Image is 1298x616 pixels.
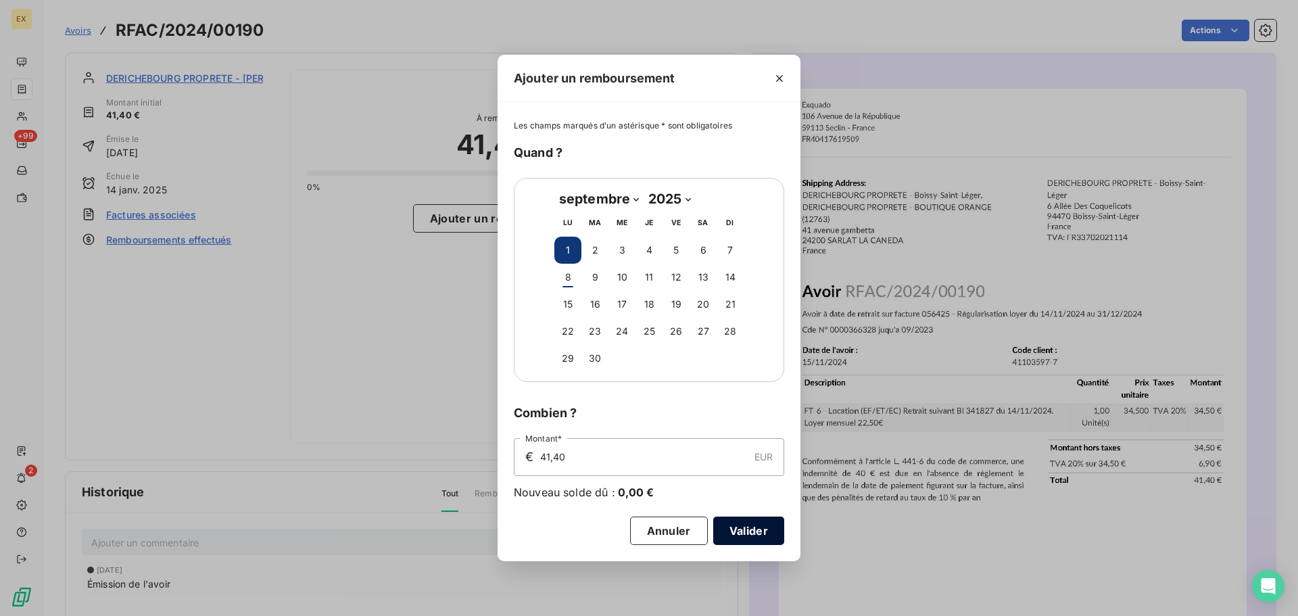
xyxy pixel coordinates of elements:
[663,237,690,264] button: 5
[635,237,663,264] button: 4
[635,264,663,291] button: 11
[690,210,717,237] th: samedi
[514,406,577,420] span: Combien ?
[663,291,690,318] button: 19
[554,291,581,318] button: 15
[608,210,635,237] th: mercredi
[608,237,635,264] button: 3
[717,318,744,345] button: 28
[554,264,581,291] button: 8
[554,318,581,345] button: 22
[635,291,663,318] button: 18
[514,120,732,131] span: Les champs marqués d’un astérisque * sont obligatoires
[663,318,690,345] button: 26
[690,237,717,264] button: 6
[514,484,615,500] span: Nouveau solde dû :
[618,484,654,500] span: 0,00 €
[663,264,690,291] button: 12
[554,237,581,264] button: 1
[554,210,581,237] th: lundi
[717,291,744,318] button: 21
[581,291,608,318] button: 16
[635,318,663,345] button: 25
[663,210,690,237] th: vendredi
[690,291,717,318] button: 20
[514,69,675,87] span: Ajouter un remboursement
[554,345,581,372] button: 29
[608,318,635,345] button: 24
[690,318,717,345] button: 27
[717,264,744,291] button: 14
[581,210,608,237] th: mardi
[713,517,784,545] button: Valider
[717,210,744,237] th: dimanche
[630,517,708,545] button: Annuler
[635,210,663,237] th: jeudi
[581,264,608,291] button: 9
[581,318,608,345] button: 23
[608,291,635,318] button: 17
[1252,570,1284,602] div: Open Intercom Messenger
[690,264,717,291] button: 13
[581,345,608,372] button: 30
[608,264,635,291] button: 10
[514,145,562,160] span: Quand ?
[581,237,608,264] button: 2
[717,237,744,264] button: 7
